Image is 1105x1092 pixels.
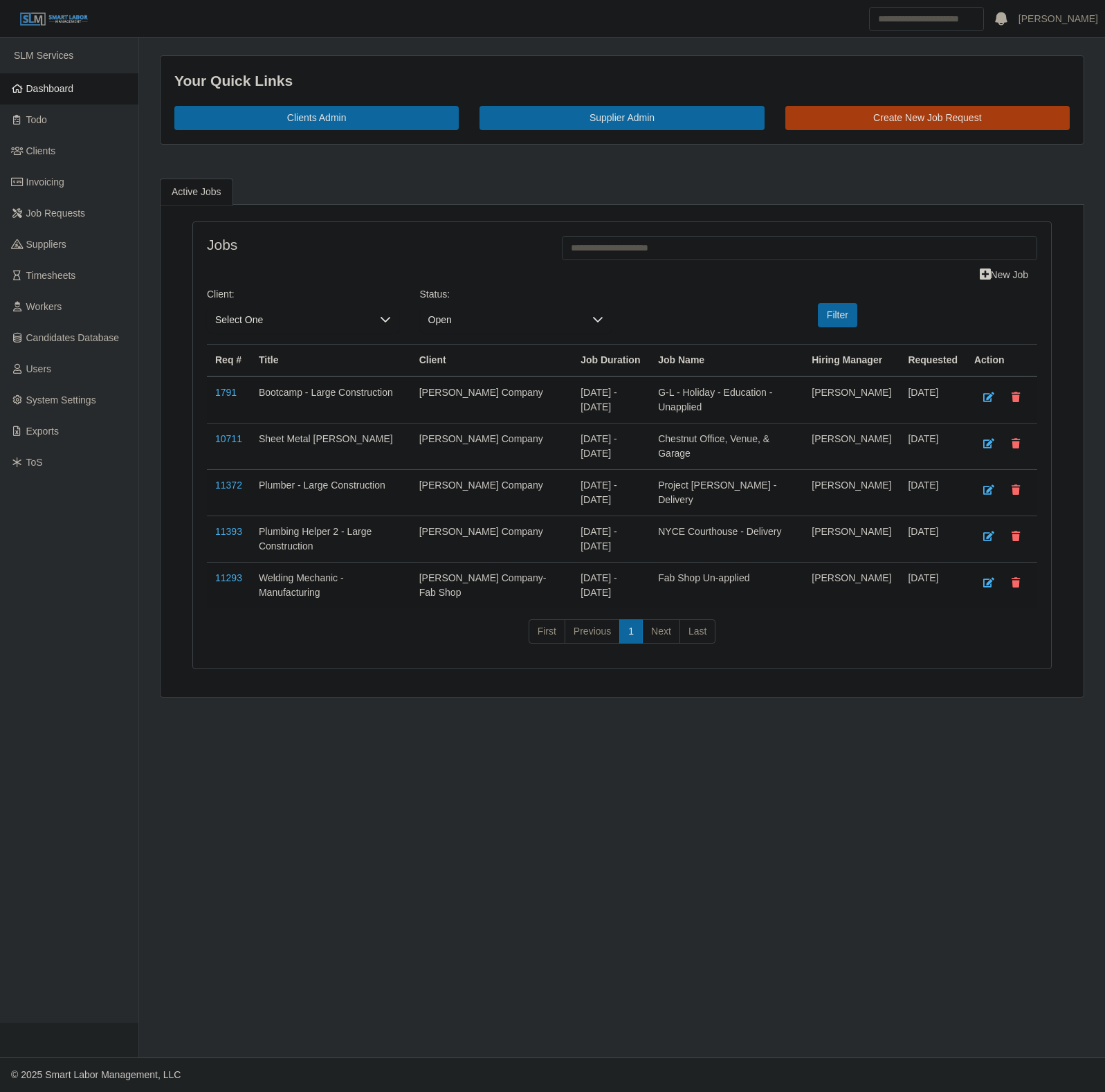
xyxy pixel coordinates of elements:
button: Filter [818,303,857,327]
span: © 2025 Smart Labor Management, LLC [11,1069,181,1080]
td: Chestnut Office, Venue, & Garage [650,423,803,469]
span: Todo [26,114,47,125]
th: Title [250,344,411,376]
th: Hiring Manager [803,344,899,376]
th: Job Name [650,344,803,376]
a: New Job [971,263,1037,287]
th: Job Duration [572,344,650,376]
nav: pagination [207,619,1037,655]
td: [PERSON_NAME] Company- Fab Shop [411,562,572,608]
label: Status: [420,287,450,302]
td: Welding Mechanic - Manufacturing [250,562,411,608]
td: [DATE] [899,423,966,469]
span: Clients [26,145,56,156]
h4: Jobs [207,236,541,253]
td: [PERSON_NAME] [803,376,899,424]
td: [DATE] - [DATE] [572,423,650,469]
td: [PERSON_NAME] [803,469,899,516]
a: 11393 [215,526,242,537]
td: [PERSON_NAME] [803,423,899,469]
span: Exports [26,426,59,437]
td: NYCE Courthouse - Delivery [650,516,803,562]
a: 1 [619,619,643,644]
td: Bootcamp - Large Construction [250,376,411,424]
a: Clients Admin [174,106,459,130]
td: [DATE] [899,469,966,516]
td: [PERSON_NAME] Company [411,376,572,424]
a: 11293 [215,572,242,583]
img: SLM Logo [19,12,89,27]
td: [DATE] - [DATE] [572,562,650,608]
th: Requested [899,344,966,376]
span: SLM Services [14,50,73,61]
td: [DATE] - [DATE] [572,376,650,424]
td: G-L - Holiday - Education - Unapplied [650,376,803,424]
a: Active Jobs [160,179,233,206]
label: Client: [207,287,235,302]
a: Create New Job Request [785,106,1070,130]
th: Action [966,344,1037,376]
td: [DATE] [899,376,966,424]
div: Your Quick Links [174,70,1070,92]
span: Timesheets [26,270,76,281]
span: Invoicing [26,176,64,188]
input: Search [869,7,984,31]
td: Fab Shop Un-applied [650,562,803,608]
span: ToS [26,457,43,468]
td: [DATE] - [DATE] [572,516,650,562]
th: Req # [207,344,250,376]
span: Workers [26,301,62,312]
td: [DATE] [899,562,966,608]
span: Select One [207,307,372,333]
span: Users [26,363,52,374]
td: Project [PERSON_NAME] - Delivery [650,469,803,516]
a: 11372 [215,480,242,491]
span: Job Requests [26,208,86,219]
a: Supplier Admin [480,106,764,130]
td: [DATE] - [DATE] [572,469,650,516]
td: Sheet Metal [PERSON_NAME] [250,423,411,469]
td: [PERSON_NAME] Company [411,423,572,469]
a: [PERSON_NAME] [1019,12,1098,26]
span: System Settings [26,394,96,406]
span: Dashboard [26,83,74,94]
td: Plumber - Large Construction [250,469,411,516]
span: Open [420,307,585,333]
td: [PERSON_NAME] Company [411,516,572,562]
td: Plumbing Helper 2 - Large Construction [250,516,411,562]
span: Candidates Database [26,332,120,343]
a: 10711 [215,433,242,444]
td: [PERSON_NAME] [803,562,899,608]
a: 1791 [215,387,237,398]
th: Client [411,344,572,376]
td: [PERSON_NAME] Company [411,469,572,516]
td: [PERSON_NAME] [803,516,899,562]
td: [DATE] [899,516,966,562]
span: Suppliers [26,239,66,250]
